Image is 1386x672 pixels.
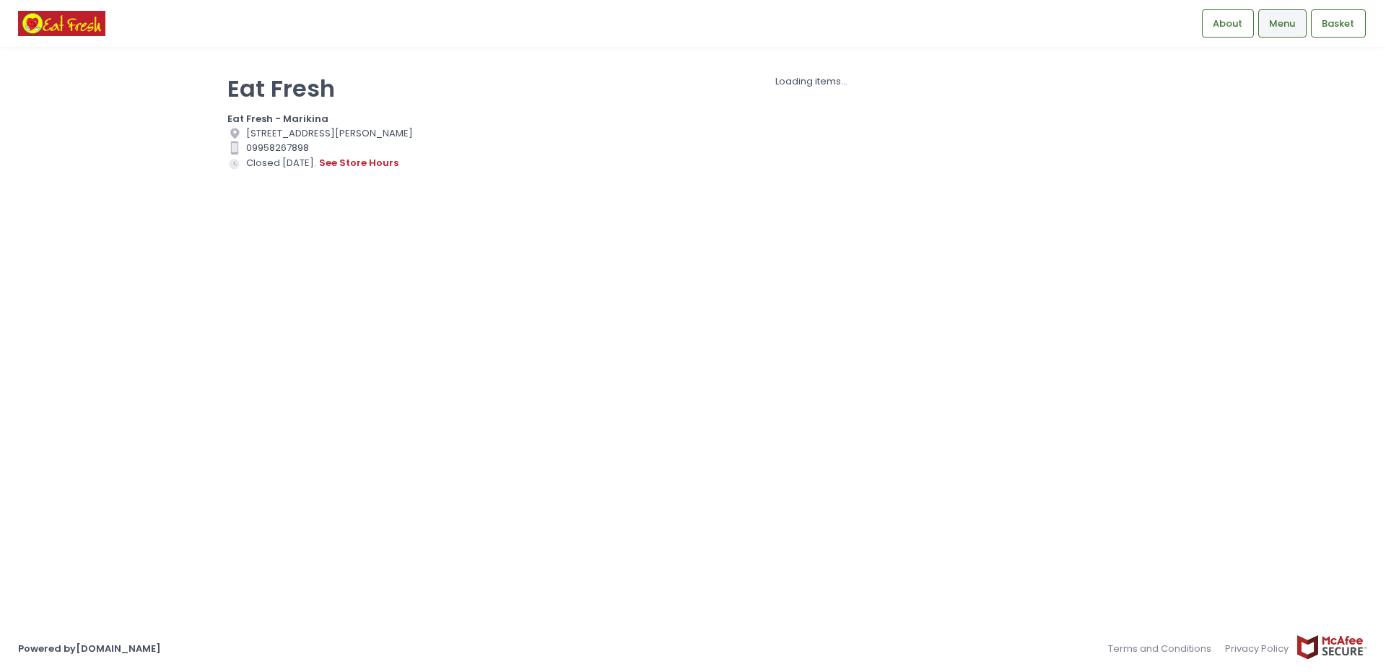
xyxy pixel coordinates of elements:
[227,141,447,155] div: 09958267898
[1269,17,1295,31] span: Menu
[227,126,447,141] div: [STREET_ADDRESS][PERSON_NAME]
[1219,634,1296,663] a: Privacy Policy
[18,11,105,36] img: logo
[1213,17,1242,31] span: About
[1258,9,1307,37] a: Menu
[1296,634,1368,660] img: mcafee-secure
[227,74,447,102] p: Eat Fresh
[227,112,328,126] b: Eat Fresh - Marikina
[1202,9,1254,37] a: About
[1322,17,1354,31] span: Basket
[227,155,447,171] div: Closed [DATE].
[318,155,399,171] button: see store hours
[1108,634,1219,663] a: Terms and Conditions
[465,74,1159,89] div: Loading items...
[18,642,161,655] a: Powered by[DOMAIN_NAME]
